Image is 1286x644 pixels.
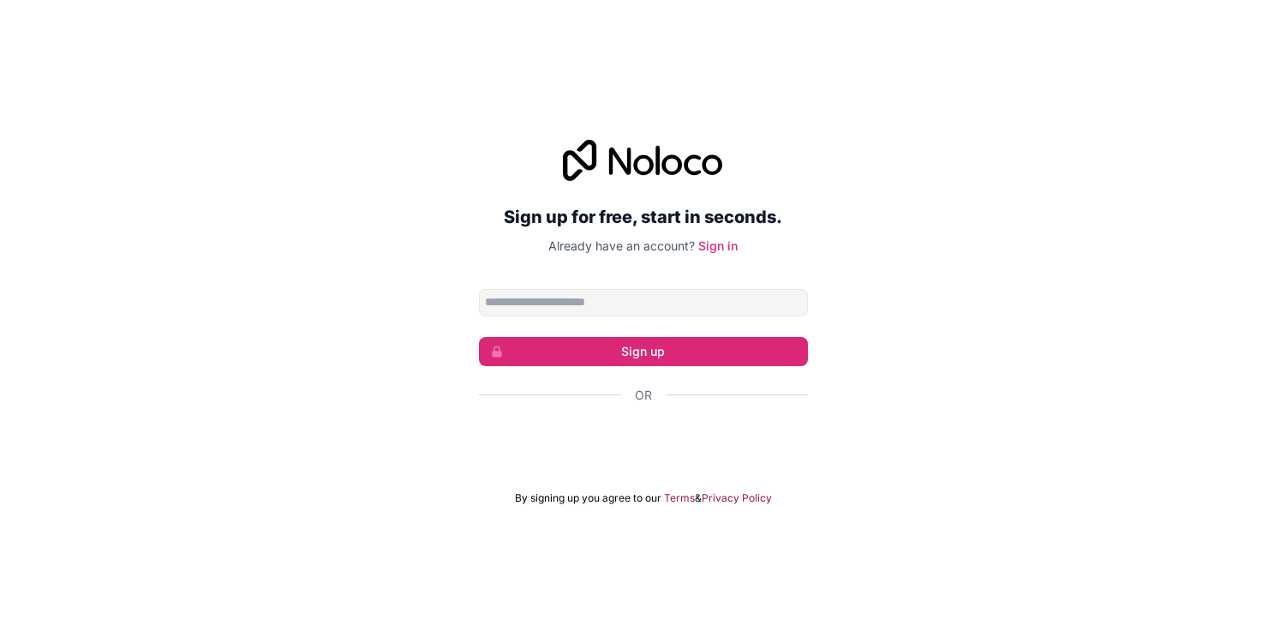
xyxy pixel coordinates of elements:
iframe: Sign in with Google Button [470,423,816,460]
a: Privacy Policy [702,491,772,505]
span: & [695,491,702,505]
span: Or [635,387,652,404]
a: Terms [664,491,695,505]
span: Already have an account? [548,238,695,253]
input: Email address [479,289,808,316]
a: Sign in [698,238,738,253]
span: By signing up you agree to our [515,491,661,505]
h2: Sign up for free, start in seconds. [479,202,808,232]
button: Sign up [479,337,808,366]
div: Sign in with Google. Opens in new tab [479,423,808,460]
